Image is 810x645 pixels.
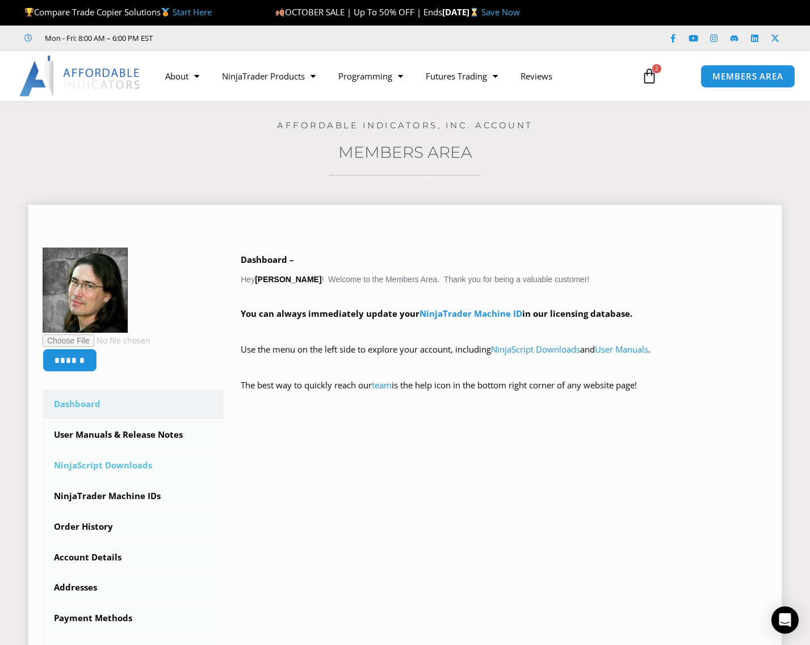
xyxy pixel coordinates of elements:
[241,308,632,319] strong: You can always immediately update your in our licensing database.
[338,143,472,162] a: Members Area
[169,32,339,44] iframe: Customer reviews powered by Trustpilot
[652,64,661,73] span: 2
[241,252,767,409] div: Hey ! Welcome to the Members Area. Thank you for being a valuable customer!
[43,248,128,333] img: 0b3c070d2a18ec13714cffa4a81b4d5bbd327d952c19aedb4c22cfe121a18841
[481,6,520,18] a: Save Now
[241,254,294,265] b: Dashboard –
[42,31,153,45] span: Mon - Fri: 8:00 AM – 6:00 PM EST
[154,63,632,89] nav: Menu
[24,6,212,18] span: Compare Trade Copier Solutions
[276,8,284,16] img: 🍂
[275,6,442,18] span: OCTOBER SALE | Up To 50% OFF | Ends
[211,63,327,89] a: NinjaTrader Products
[624,60,674,93] a: 2
[43,573,224,602] a: Addresses
[241,378,767,409] p: The best way to quickly reach our is the help icon in the bottom right corner of any website page!
[43,451,224,480] a: NinjaScript Downloads
[43,604,224,633] a: Payment Methods
[442,6,481,18] strong: [DATE]
[470,8,479,16] img: ⌛
[161,8,170,16] img: 🥇
[154,63,211,89] a: About
[595,344,648,355] a: User Manuals
[25,8,33,16] img: 🏆
[277,120,533,131] a: Affordable Indicators, Inc. Account
[712,72,783,81] span: MEMBERS AREA
[414,63,509,89] a: Futures Trading
[43,512,224,542] a: Order History
[491,344,580,355] a: NinjaScript Downloads
[419,308,522,319] a: NinjaTrader Machine ID
[327,63,414,89] a: Programming
[19,56,141,97] img: LogoAI | Affordable Indicators – NinjaTrader
[509,63,564,89] a: Reviews
[700,65,795,88] a: MEMBERS AREA
[43,481,224,511] a: NinjaTrader Machine IDs
[43,389,224,419] a: Dashboard
[771,606,799,634] div: Open Intercom Messenger
[372,379,392,391] a: team
[173,6,212,18] a: Start Here
[43,543,224,572] a: Account Details
[241,342,767,374] p: Use the menu on the left side to explore your account, including and .
[255,275,321,284] strong: [PERSON_NAME]
[43,420,224,450] a: User Manuals & Release Notes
